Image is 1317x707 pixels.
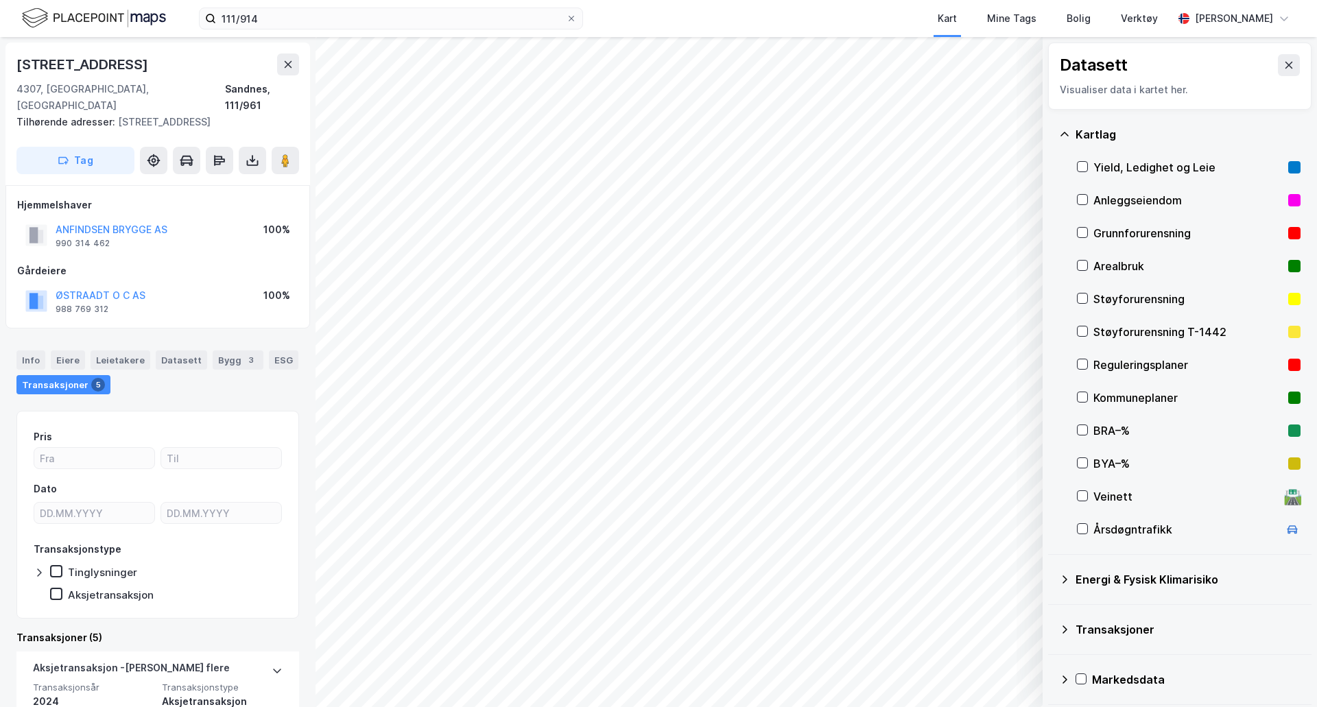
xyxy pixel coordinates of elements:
[1248,641,1317,707] iframe: Chat Widget
[56,238,110,249] div: 990 314 462
[263,221,290,238] div: 100%
[1076,621,1301,638] div: Transaksjoner
[1076,571,1301,588] div: Energi & Fysisk Klimarisiko
[1283,488,1302,505] div: 🛣️
[1093,324,1283,340] div: Støyforurensning T-1442
[987,10,1036,27] div: Mine Tags
[91,350,150,370] div: Leietakere
[16,114,288,130] div: [STREET_ADDRESS]
[1195,10,1273,27] div: [PERSON_NAME]
[1067,10,1091,27] div: Bolig
[225,81,299,114] div: Sandnes, 111/961
[1093,357,1283,373] div: Reguleringsplaner
[1093,390,1283,406] div: Kommuneplaner
[51,350,85,370] div: Eiere
[34,481,57,497] div: Dato
[1060,82,1300,98] div: Visualiser data i kartet her.
[216,8,566,29] input: Søk på adresse, matrikkel, gårdeiere, leietakere eller personer
[17,197,298,213] div: Hjemmelshaver
[34,541,121,558] div: Transaksjonstype
[16,81,225,114] div: 4307, [GEOGRAPHIC_DATA], [GEOGRAPHIC_DATA]
[56,304,108,315] div: 988 769 312
[16,375,110,394] div: Transaksjoner
[1093,455,1283,472] div: BYA–%
[34,448,154,468] input: Fra
[22,6,166,30] img: logo.f888ab2527a4732fd821a326f86c7f29.svg
[34,503,154,523] input: DD.MM.YYYY
[33,682,154,693] span: Transaksjonsår
[213,350,263,370] div: Bygg
[1093,192,1283,208] div: Anleggseiendom
[16,147,134,174] button: Tag
[68,588,154,601] div: Aksjetransaksjon
[1093,258,1283,274] div: Arealbruk
[162,682,283,693] span: Transaksjonstype
[16,630,299,646] div: Transaksjoner (5)
[17,263,298,279] div: Gårdeiere
[16,116,118,128] span: Tilhørende adresser:
[34,429,52,445] div: Pris
[263,287,290,304] div: 100%
[161,503,281,523] input: DD.MM.YYYY
[1060,54,1128,76] div: Datasett
[938,10,957,27] div: Kart
[269,350,298,370] div: ESG
[91,378,105,392] div: 5
[1093,488,1279,505] div: Veinett
[1248,641,1317,707] div: Kontrollprogram for chat
[1092,671,1301,688] div: Markedsdata
[1093,159,1283,176] div: Yield, Ledighet og Leie
[33,660,230,682] div: Aksjetransaksjon - [PERSON_NAME] flere
[1093,422,1283,439] div: BRA–%
[68,566,137,579] div: Tinglysninger
[1093,521,1279,538] div: Årsdøgntrafikk
[16,350,45,370] div: Info
[1093,291,1283,307] div: Støyforurensning
[16,53,151,75] div: [STREET_ADDRESS]
[244,353,258,367] div: 3
[161,448,281,468] input: Til
[1076,126,1301,143] div: Kartlag
[156,350,207,370] div: Datasett
[1093,225,1283,241] div: Grunnforurensning
[1121,10,1158,27] div: Verktøy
